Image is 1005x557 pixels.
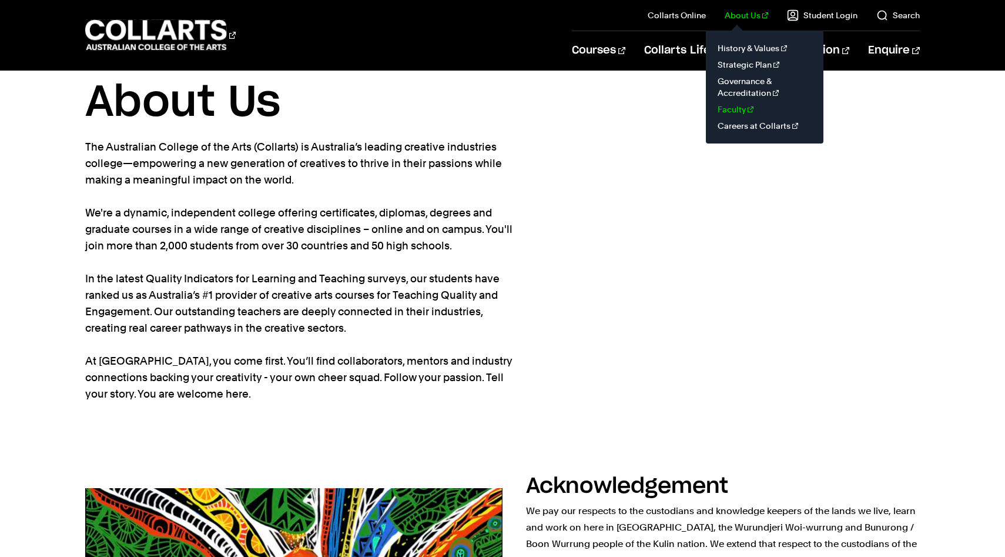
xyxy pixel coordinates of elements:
h1: About Us [85,76,919,129]
a: About Us [725,9,768,21]
div: Go to homepage [85,18,236,52]
a: Strategic Plan [715,56,814,73]
a: Courses [572,31,625,70]
a: Enquire [868,31,919,70]
a: Governance & Accreditation [715,73,814,101]
a: History & Values [715,40,814,56]
a: Collarts Online [648,9,706,21]
h2: Acknowledgement [526,476,728,497]
p: The Australian College of the Arts (Collarts) is Australia’s leading creative industries college—... [85,139,514,402]
a: Search [876,9,920,21]
a: Collarts Life [644,31,720,70]
a: Student Login [787,9,857,21]
a: Faculty [715,101,814,118]
a: Careers at Collarts [715,118,814,134]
